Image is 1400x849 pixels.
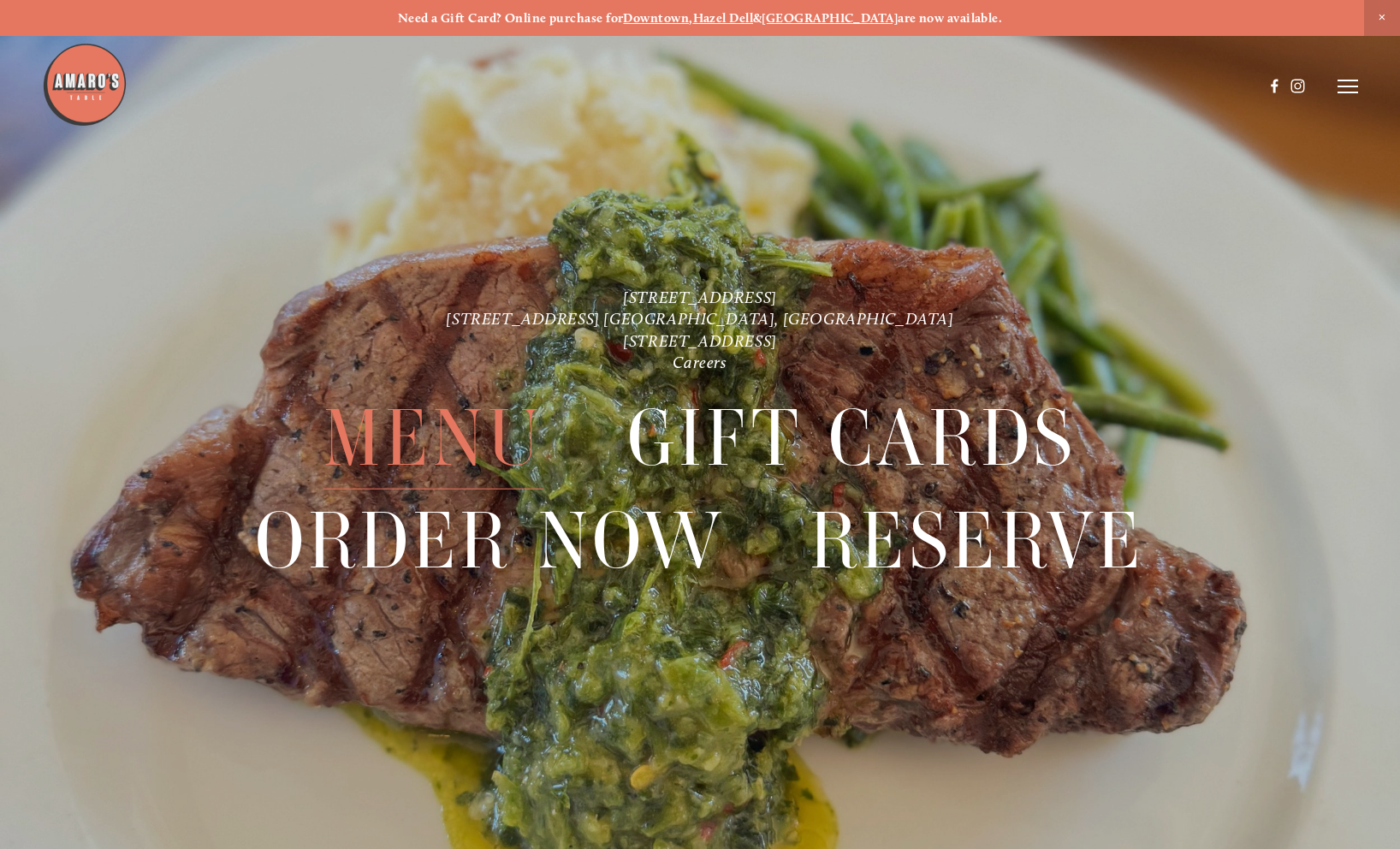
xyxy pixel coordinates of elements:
[255,490,725,591] a: Order Now
[810,490,1145,592] span: Reserve
[673,353,727,372] a: Careers
[898,10,1002,26] strong: are now available.
[323,388,543,490] span: Menu
[398,10,624,26] strong: Need a Gift Card? Online purchase for
[753,10,762,26] strong: &
[446,309,953,329] a: [STREET_ADDRESS] [GEOGRAPHIC_DATA], [GEOGRAPHIC_DATA]
[762,10,898,26] a: [GEOGRAPHIC_DATA]
[623,288,776,307] a: [STREET_ADDRESS]
[623,331,776,351] a: [STREET_ADDRESS]
[255,490,725,592] span: Order Now
[623,10,689,26] a: Downtown
[323,388,543,489] a: Menu
[689,10,692,26] strong: ,
[693,10,754,26] a: Hazel Dell
[810,490,1145,591] a: Reserve
[627,388,1077,489] a: Gift Cards
[627,388,1077,490] span: Gift Cards
[42,42,128,128] img: Amaro's Table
